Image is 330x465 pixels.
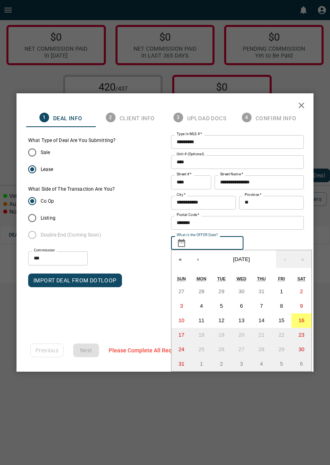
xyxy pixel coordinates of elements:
abbr: August 13, 2025 [239,317,245,323]
button: September 5, 2025 [272,357,292,371]
button: August 26, 2025 [211,342,231,357]
abbr: September 6, 2025 [300,361,303,367]
label: Postal Code [177,212,199,218]
abbr: August 12, 2025 [219,317,225,323]
span: Co Op [41,198,54,205]
abbr: July 30, 2025 [239,288,245,294]
label: City [177,192,186,198]
button: [DATE] [207,250,276,268]
button: ‹ [189,250,207,268]
button: September 4, 2025 [252,357,272,371]
button: August 3, 2025 [171,299,192,313]
button: IMPORT DEAL FROM DOTLOOP [28,274,122,287]
button: August 25, 2025 [192,342,212,357]
abbr: August 1, 2025 [280,288,283,294]
button: August 23, 2025 [291,328,311,342]
abbr: Wednesday [237,276,247,281]
abbr: August 17, 2025 [178,332,184,338]
abbr: August 26, 2025 [219,346,225,352]
abbr: Tuesday [217,276,226,281]
button: August 4, 2025 [192,299,212,313]
button: August 30, 2025 [291,342,311,357]
abbr: August 15, 2025 [278,317,285,323]
abbr: Friday [278,276,285,281]
abbr: September 1, 2025 [200,361,203,367]
label: Province [245,192,261,198]
abbr: July 27, 2025 [178,288,184,294]
span: [DATE] [233,256,250,262]
abbr: August 31, 2025 [178,361,184,367]
label: What is the OFFER Date? [177,232,218,238]
button: July 29, 2025 [211,284,231,299]
button: August 22, 2025 [272,328,292,342]
button: July 31, 2025 [252,284,272,299]
span: Sale [41,149,50,156]
abbr: August 30, 2025 [299,346,305,352]
button: August 5, 2025 [211,299,231,313]
abbr: August 21, 2025 [258,332,264,338]
button: September 1, 2025 [192,357,212,371]
abbr: August 24, 2025 [178,346,184,352]
span: Deal Info [53,115,82,122]
button: August 6, 2025 [231,299,252,313]
abbr: August 22, 2025 [278,332,285,338]
abbr: Sunday [177,276,186,281]
button: August 11, 2025 [192,313,212,328]
abbr: Monday [196,276,206,281]
button: August 7, 2025 [252,299,272,313]
span: Double End (Coming Soon) [41,231,101,239]
button: July 30, 2025 [231,284,252,299]
label: What Side of The Transaction Are You? [28,186,115,193]
abbr: September 5, 2025 [280,361,283,367]
text: 1 [43,115,45,120]
button: August 19, 2025 [211,328,231,342]
button: August 13, 2025 [231,313,252,328]
label: Unit # (Optional) [177,152,204,157]
label: Street # [177,172,192,177]
abbr: September 2, 2025 [220,361,223,367]
button: August 24, 2025 [171,342,192,357]
button: August 31, 2025 [171,357,192,371]
abbr: August 9, 2025 [300,303,303,309]
button: August 18, 2025 [192,328,212,342]
button: August 2, 2025 [291,284,311,299]
abbr: July 29, 2025 [219,288,225,294]
button: August 28, 2025 [252,342,272,357]
label: Commission [34,248,55,253]
label: Type in MLS # [177,132,202,137]
abbr: July 31, 2025 [258,288,264,294]
abbr: September 3, 2025 [240,361,243,367]
abbr: September 4, 2025 [260,361,263,367]
button: August 20, 2025 [231,328,252,342]
button: September 2, 2025 [211,357,231,371]
button: August 10, 2025 [171,313,192,328]
abbr: August 18, 2025 [198,332,204,338]
button: August 9, 2025 [291,299,311,313]
button: August 27, 2025 [231,342,252,357]
button: August 16, 2025 [291,313,311,328]
abbr: August 6, 2025 [240,303,243,309]
button: August 12, 2025 [211,313,231,328]
button: August 1, 2025 [272,284,292,299]
button: September 6, 2025 [291,357,311,371]
abbr: July 28, 2025 [198,288,204,294]
abbr: Thursday [257,276,266,281]
abbr: August 4, 2025 [200,303,203,309]
abbr: August 25, 2025 [198,346,204,352]
abbr: Saturday [297,276,305,281]
button: August 21, 2025 [252,328,272,342]
button: » [294,250,311,268]
abbr: August 23, 2025 [299,332,305,338]
abbr: August 2, 2025 [300,288,303,294]
abbr: August 27, 2025 [239,346,245,352]
button: August 15, 2025 [272,313,292,328]
abbr: August 5, 2025 [220,303,223,309]
abbr: August 11, 2025 [198,317,204,323]
button: « [171,250,189,268]
button: August 17, 2025 [171,328,192,342]
button: › [276,250,294,268]
abbr: August 7, 2025 [260,303,263,309]
abbr: August 8, 2025 [280,303,283,309]
abbr: August 20, 2025 [239,332,245,338]
abbr: August 10, 2025 [178,317,184,323]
